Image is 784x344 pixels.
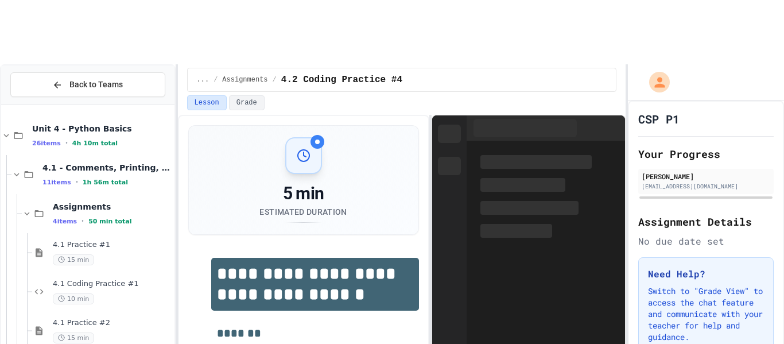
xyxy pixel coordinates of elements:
button: Grade [229,95,265,110]
span: 4.1 Practice #2 [53,318,172,328]
span: Assignments [53,202,172,212]
span: 10 min [53,293,94,304]
p: Switch to "Grade View" to access the chat feature and communicate with your teacher for help and ... [648,285,764,343]
span: 4.1 Practice #1 [53,240,172,250]
span: 4.1 Coding Practice #1 [53,279,172,289]
span: • [76,177,78,187]
span: Assignments [222,75,267,84]
div: My Account [637,69,673,95]
span: 50 min total [88,218,131,225]
div: 5 min [259,183,347,204]
span: • [81,217,84,226]
span: Back to Teams [69,79,123,91]
span: 15 min [53,333,94,343]
span: ... [197,75,209,84]
span: / [214,75,218,84]
span: 1h 56m total [83,179,128,186]
h2: Assignment Details [638,214,774,230]
span: 15 min [53,254,94,265]
span: / [273,75,277,84]
div: No due date set [638,234,774,248]
span: • [65,138,68,148]
span: Unit 4 - Python Basics [32,123,172,134]
h3: Need Help? [648,267,764,281]
button: Back to Teams [10,72,165,97]
div: [EMAIL_ADDRESS][DOMAIN_NAME] [642,182,770,191]
span: 26 items [32,140,61,147]
button: Lesson [187,95,227,110]
span: 4 items [53,218,77,225]
span: 11 items [42,179,71,186]
span: 4h 10m total [72,140,118,147]
div: [PERSON_NAME] [642,171,770,181]
h1: CSP P1 [638,111,680,127]
span: 4.1 - Comments, Printing, Variables and Assignments [42,163,172,173]
h2: Your Progress [638,146,774,162]
span: 4.2 Coding Practice #4 [281,73,402,87]
div: Estimated Duration [259,206,347,218]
